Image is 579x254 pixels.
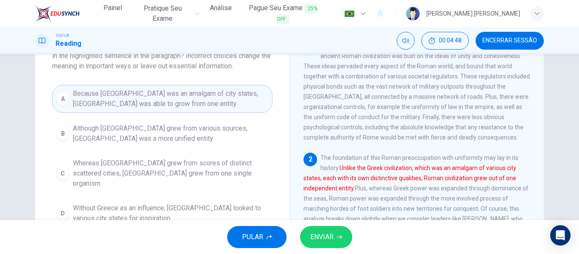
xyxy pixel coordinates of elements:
div: Silenciar [397,32,415,50]
button: Encerrar Sessão [476,32,544,50]
div: A [56,92,70,106]
span: Which of the sentences below best expresses the essential information in the highlighted sentence... [52,41,273,71]
div: C [56,167,70,180]
h1: Reading [56,39,81,49]
button: 00:04:48 [421,32,469,50]
button: Análise [206,0,235,16]
span: Análise [210,3,232,13]
span: TOEFL® [56,33,69,39]
img: Profile picture [406,7,420,20]
button: Pague Seu Exame25% OFF [239,0,327,27]
span: Because [GEOGRAPHIC_DATA] was an amalgam of city states, [GEOGRAPHIC_DATA] was able to grow from ... [73,89,269,109]
span: PULAR [242,231,263,243]
button: ABecause [GEOGRAPHIC_DATA] was an amalgam of city states, [GEOGRAPHIC_DATA] was able to grow from... [52,85,273,113]
span: Pratique seu exame [133,3,192,24]
button: Painel [99,0,126,16]
img: pt [344,11,355,17]
span: The foundation of this Roman preoccupation with uniformity may lay in its history. Plus, whereas ... [303,154,529,253]
font: Unlike the Greek civilization, which was an amalgam of various city states, each with its own dis... [303,165,516,192]
div: B [56,127,70,140]
button: ENVIAR [300,226,352,248]
button: CWhereas [GEOGRAPHIC_DATA] grew from scores of distinct scattered cities, [GEOGRAPHIC_DATA] grew ... [52,154,273,193]
div: Esconder [421,32,469,50]
button: BAlthough [GEOGRAPHIC_DATA] grew from various sources, [GEOGRAPHIC_DATA] was a more unified entity [52,120,273,148]
span: Pague Seu Exame [242,3,324,24]
div: 2 [303,153,317,166]
img: EduSynch logo [35,5,80,22]
a: Painel [99,0,126,27]
a: EduSynch logo [35,5,99,22]
button: DWithout Greece as an influence, [GEOGRAPHIC_DATA] looked to various city states for inspiration [52,199,273,227]
span: Encerrar Sessão [482,37,537,44]
div: D [56,207,70,220]
a: Análise [206,0,235,27]
span: Without Greece as an influence, [GEOGRAPHIC_DATA] looked to various city states for inspiration [73,203,269,223]
span: Whereas [GEOGRAPHIC_DATA] grew from scores of distinct scattered cities, [GEOGRAPHIC_DATA] grew f... [73,158,269,189]
span: ENVIAR [310,231,334,243]
button: PULAR [227,226,287,248]
span: Although [GEOGRAPHIC_DATA] grew from various sources, [GEOGRAPHIC_DATA] was a more unified entity [73,123,269,144]
div: Open Intercom Messenger [550,225,571,246]
div: [PERSON_NAME] [PERSON_NAME] [426,8,520,19]
span: 00:04:48 [439,37,462,44]
span: Painel [103,3,122,13]
button: Pratique seu exame [130,1,203,26]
